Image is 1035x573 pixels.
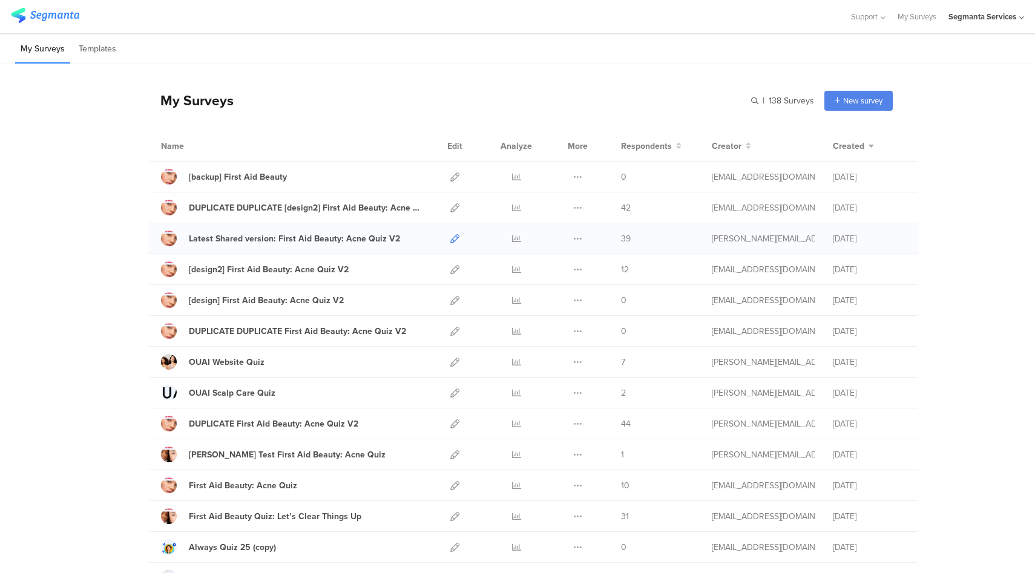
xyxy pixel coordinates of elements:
[833,387,905,399] div: [DATE]
[712,232,815,245] div: riel@segmanta.com
[189,417,358,430] div: DUPLICATE First Aid Beauty: Acne Quiz V2
[621,325,626,338] span: 0
[833,140,864,152] span: Created
[621,171,626,183] span: 0
[761,94,766,107] span: |
[621,417,631,430] span: 44
[621,479,629,492] span: 10
[161,416,358,431] a: DUPLICATE First Aid Beauty: Acne Quiz V2
[769,94,814,107] span: 138 Surveys
[442,131,468,161] div: Edit
[621,448,624,461] span: 1
[712,171,815,183] div: gillat@segmanta.com
[161,477,297,493] a: First Aid Beauty: Acne Quiz
[189,232,400,245] div: Latest Shared version: First Aid Beauty: Acne Quiz V2
[833,356,905,368] div: [DATE]
[621,263,629,276] span: 12
[712,294,815,307] div: gillat@segmanta.com
[161,292,344,308] a: [design] First Aid Beauty: Acne Quiz V2
[712,387,815,399] div: riel@segmanta.com
[851,11,878,22] span: Support
[161,140,234,152] div: Name
[621,140,682,152] button: Respondents
[161,508,361,524] a: First Aid Beauty Quiz: Let’s Clear Things Up
[73,35,122,64] li: Templates
[161,323,406,339] a: DUPLICATE DUPLICATE First Aid Beauty: Acne Quiz V2
[833,232,905,245] div: [DATE]
[948,11,1016,22] div: Segmanta Services
[621,140,672,152] span: Respondents
[712,448,815,461] div: riel@segmanta.com
[161,261,349,277] a: [design2] First Aid Beauty: Acne Quiz V2
[712,140,741,152] span: Creator
[833,294,905,307] div: [DATE]
[712,325,815,338] div: gillat@segmanta.com
[621,356,625,368] span: 7
[712,541,815,554] div: gillat@segmanta.com
[189,201,424,214] div: DUPLICATE DUPLICATE [design2] First Aid Beauty: Acne Quiz V2
[833,140,874,152] button: Created
[712,140,751,152] button: Creator
[189,325,406,338] div: DUPLICATE DUPLICATE First Aid Beauty: Acne Quiz V2
[161,539,276,555] a: Always Quiz 25 (copy)
[621,232,631,245] span: 39
[712,201,815,214] div: gillat@segmanta.com
[833,263,905,276] div: [DATE]
[621,201,631,214] span: 42
[189,356,264,368] div: OUAI Website Quiz
[189,541,276,554] div: Always Quiz 25 (copy)
[189,263,349,276] div: [design2] First Aid Beauty: Acne Quiz V2
[712,510,815,523] div: eliran@segmanta.com
[621,541,626,554] span: 0
[621,387,626,399] span: 2
[189,479,297,492] div: First Aid Beauty: Acne Quiz
[189,294,344,307] div: [design] First Aid Beauty: Acne Quiz V2
[11,8,79,23] img: segmanta logo
[189,448,386,461] div: Riel Test First Aid Beauty: Acne Quiz
[712,417,815,430] div: riel@segmanta.com
[498,131,534,161] div: Analyze
[189,387,275,399] div: OUAI Scalp Care Quiz
[189,510,361,523] div: First Aid Beauty Quiz: Let’s Clear Things Up
[621,294,626,307] span: 0
[712,356,815,368] div: riel@segmanta.com
[161,354,264,370] a: OUAI Website Quiz
[833,417,905,430] div: [DATE]
[161,385,275,401] a: OUAI Scalp Care Quiz
[161,200,424,215] a: DUPLICATE DUPLICATE [design2] First Aid Beauty: Acne Quiz V2
[833,201,905,214] div: [DATE]
[15,35,70,64] li: My Surveys
[833,325,905,338] div: [DATE]
[148,90,234,111] div: My Surveys
[712,263,815,276] div: gillat@segmanta.com
[833,448,905,461] div: [DATE]
[712,479,815,492] div: channelle@segmanta.com
[843,95,882,106] span: New survey
[833,510,905,523] div: [DATE]
[833,479,905,492] div: [DATE]
[161,447,386,462] a: [PERSON_NAME] Test First Aid Beauty: Acne Quiz
[833,171,905,183] div: [DATE]
[565,131,591,161] div: More
[189,171,287,183] div: [backup] First Aid Beauty
[621,510,629,523] span: 31
[833,541,905,554] div: [DATE]
[161,231,400,246] a: Latest Shared version: First Aid Beauty: Acne Quiz V2
[161,169,287,185] a: [backup] First Aid Beauty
